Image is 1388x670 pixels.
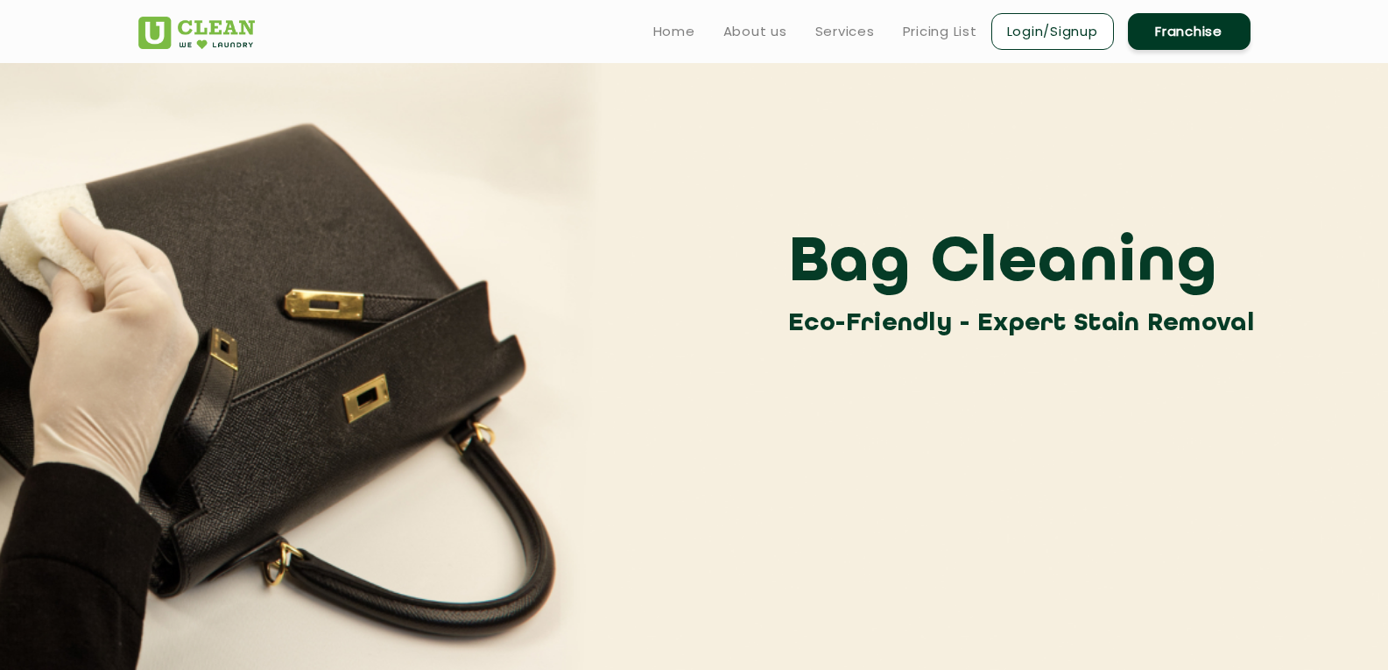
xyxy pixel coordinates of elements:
[1128,13,1251,50] a: Franchise
[788,225,1264,304] h3: Bag Cleaning
[723,21,787,42] a: About us
[991,13,1114,50] a: Login/Signup
[138,17,255,49] img: UClean Laundry and Dry Cleaning
[815,21,875,42] a: Services
[653,21,695,42] a: Home
[903,21,977,42] a: Pricing List
[788,304,1264,343] h3: Eco-Friendly - Expert Stain Removal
